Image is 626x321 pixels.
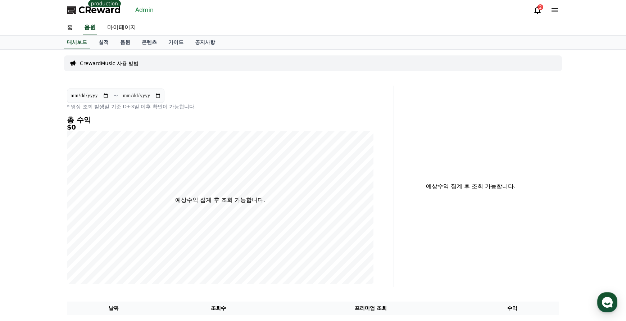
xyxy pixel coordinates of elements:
[114,36,136,49] a: 음원
[163,36,189,49] a: 가이드
[533,6,542,14] a: 2
[67,116,373,124] h4: 총 수익
[67,103,373,110] p: * 영상 조회 발생일 기준 D+3일 이후 확인이 가능합니다.
[465,302,559,315] th: 수익
[276,302,465,315] th: 프리미엄 조회
[161,302,276,315] th: 조회수
[61,20,78,35] a: 홈
[67,302,161,315] th: 날짜
[80,60,139,67] a: CrewardMusic 사용 방법
[136,36,163,49] a: 콘텐츠
[93,36,114,49] a: 실적
[78,4,121,16] span: CReward
[400,182,542,191] p: 예상수익 집계 후 조회 가능합니다.
[101,20,142,35] a: 마이페이지
[64,36,90,49] a: 대시보드
[67,124,373,131] h5: $0
[189,36,221,49] a: 공지사항
[67,4,121,16] a: CReward
[113,91,118,100] p: ~
[83,20,97,35] a: 음원
[175,196,265,204] p: 예상수익 집계 후 조회 가능합니다.
[537,4,543,10] div: 2
[132,4,156,16] a: Admin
